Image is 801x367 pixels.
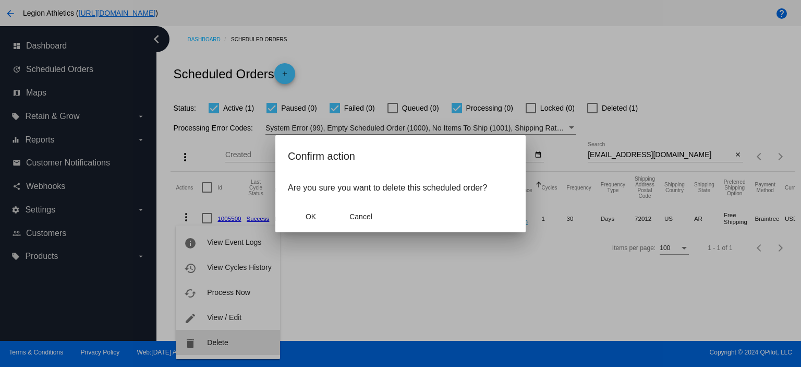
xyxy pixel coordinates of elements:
[306,212,316,221] span: OK
[288,207,334,226] button: Close dialog
[288,183,513,193] p: Are you sure you want to delete this scheduled order?
[288,148,513,164] h2: Confirm action
[349,212,372,221] span: Cancel
[338,207,384,226] button: Close dialog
